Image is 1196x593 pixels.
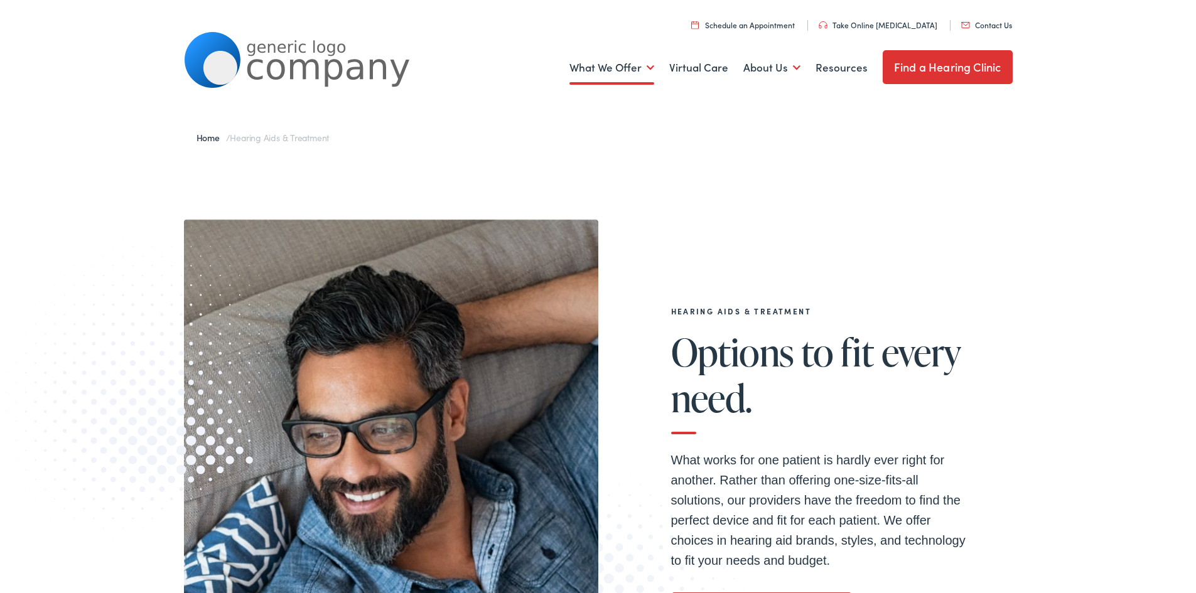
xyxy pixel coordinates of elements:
img: utility icon [961,22,970,28]
span: Options [671,331,794,373]
a: Take Online [MEDICAL_DATA] [819,19,937,30]
span: every [881,331,961,373]
span: need. [671,377,752,419]
a: About Us [743,45,800,91]
span: Hearing Aids & Treatment [230,131,329,144]
a: Home [197,131,226,144]
img: utility icon [691,21,699,29]
a: Schedule an Appointment [691,19,795,30]
img: utility icon [819,21,827,29]
a: What We Offer [569,45,654,91]
a: Contact Us [961,19,1012,30]
p: What works for one patient is hardly ever right for another. Rather than offering one-size-fits-a... [671,450,972,570]
span: to [801,331,834,373]
a: Find a Hearing Clinic [883,50,1013,84]
a: Resources [816,45,868,91]
a: Virtual Care [669,45,728,91]
h2: Hearing Aids & Treatment [671,307,972,316]
span: fit [841,331,874,373]
span: / [197,131,330,144]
